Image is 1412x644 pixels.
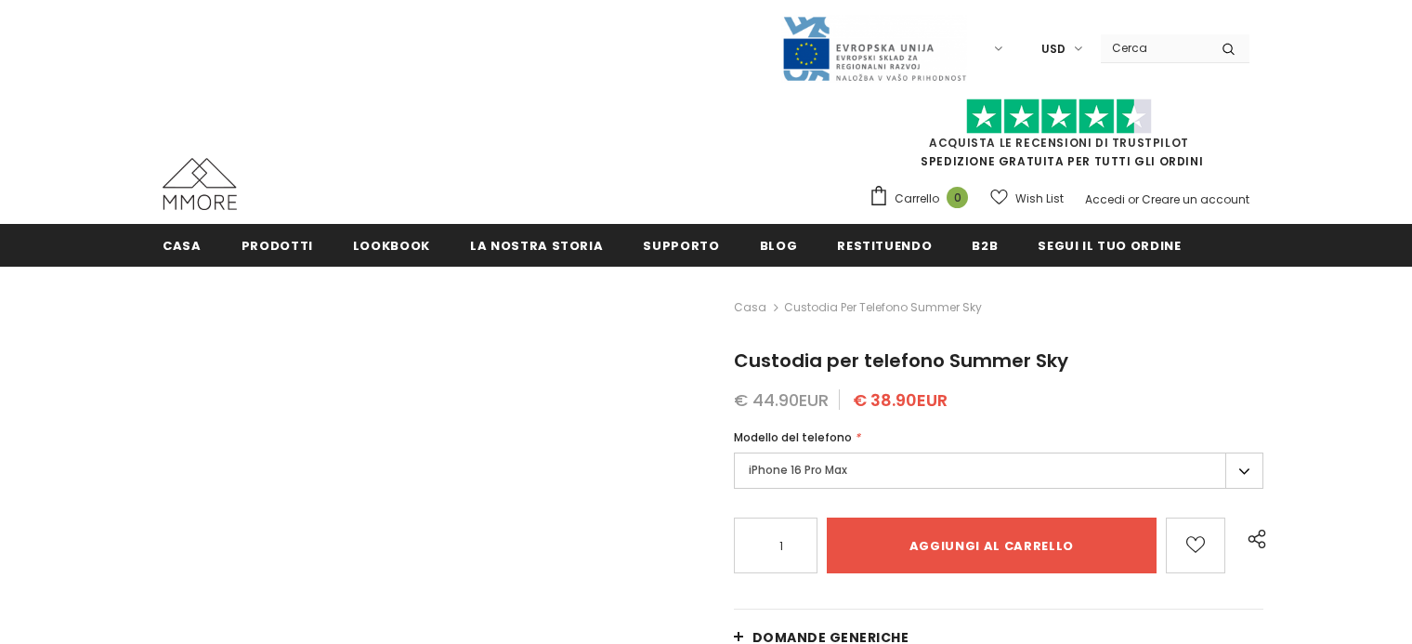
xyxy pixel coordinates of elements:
[353,237,430,255] span: Lookbook
[760,224,798,266] a: Blog
[163,224,202,266] a: Casa
[972,237,998,255] span: B2B
[1128,191,1139,207] span: or
[1101,34,1208,61] input: Search Site
[837,237,932,255] span: Restituendo
[1038,224,1181,266] a: Segui il tuo ordine
[1085,191,1125,207] a: Accedi
[470,237,603,255] span: La nostra storia
[734,429,852,445] span: Modello del telefono
[643,224,719,266] a: supporto
[1015,190,1064,208] span: Wish List
[781,15,967,83] img: Javni Razpis
[1142,191,1249,207] a: Creare un account
[853,388,948,412] span: € 38.90EUR
[966,99,1152,135] img: Fidati di Pilot Stars
[781,40,967,56] a: Javni Razpis
[869,107,1249,169] span: SPEDIZIONE GRATUITA PER TUTTI GLI ORDINI
[470,224,603,266] a: La nostra storia
[947,187,968,208] span: 0
[734,348,1068,374] span: Custodia per telefono Summer Sky
[353,224,430,266] a: Lookbook
[760,237,798,255] span: Blog
[972,224,998,266] a: B2B
[643,237,719,255] span: supporto
[869,185,977,213] a: Carrello 0
[1041,40,1066,59] span: USD
[837,224,932,266] a: Restituendo
[163,158,237,210] img: Casi MMORE
[990,182,1064,215] a: Wish List
[827,518,1157,573] input: Aggiungi al carrello
[734,453,1263,489] label: iPhone 16 Pro Max
[242,224,313,266] a: Prodotti
[242,237,313,255] span: Prodotti
[734,388,829,412] span: € 44.90EUR
[895,190,939,208] span: Carrello
[929,135,1189,151] a: Acquista le recensioni di TrustPilot
[1038,237,1181,255] span: Segui il tuo ordine
[784,296,982,319] span: Custodia per telefono Summer Sky
[734,296,766,319] a: Casa
[163,237,202,255] span: Casa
